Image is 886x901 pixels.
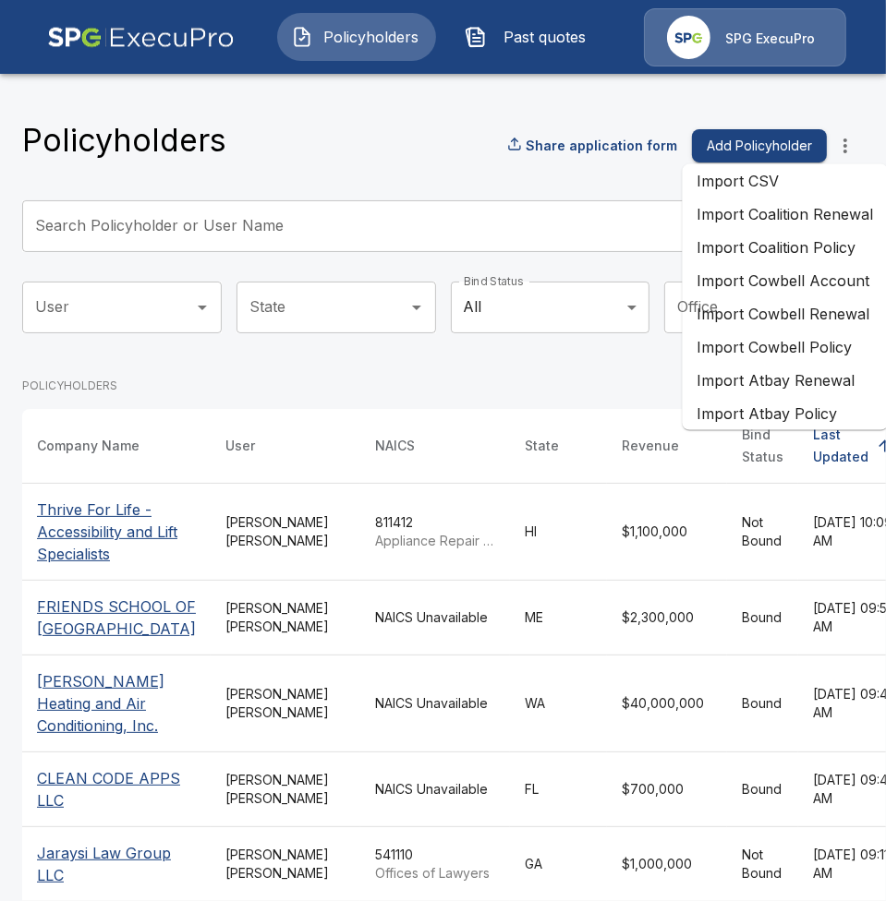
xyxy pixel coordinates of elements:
img: AA Logo [47,8,235,66]
div: NAICS [375,435,415,457]
td: WA [510,655,607,751]
td: NAICS Unavailable [360,751,510,826]
td: $1,100,000 [607,483,727,580]
p: Share application form [526,136,677,155]
td: NAICS Unavailable [360,655,510,751]
h4: Policyholders [22,121,226,160]
th: Bind Status [727,409,798,484]
div: 541110 [375,846,495,883]
div: [PERSON_NAME] [PERSON_NAME] [225,771,346,808]
td: Bound [727,751,798,826]
span: Policyholders [321,26,422,48]
a: Agency IconSPG ExecuPro [644,8,846,66]
img: Past quotes Icon [465,26,487,48]
button: Open [404,294,430,320]
button: Policyholders IconPolicyholders [277,13,436,61]
button: Add Policyholder [692,129,827,163]
span: Past quotes [494,26,596,48]
div: [PERSON_NAME] [PERSON_NAME] [225,513,346,550]
td: Not Bound [727,826,798,901]
img: Agency Icon [667,16,710,59]
p: SPG ExecuPro [725,30,815,48]
div: User [225,435,255,457]
button: Open [189,294,215,320]
img: Policyholders Icon [291,26,313,48]
button: Past quotes IconPast quotes [451,13,610,61]
p: [PERSON_NAME] Heating and Air Conditioning, Inc. [37,670,196,737]
div: State [525,435,559,457]
div: [PERSON_NAME] [PERSON_NAME] [225,685,346,722]
p: Thrive For Life - Accessibility and Lift Specialists [37,499,196,565]
td: NAICS Unavailable [360,580,510,655]
a: Add Policyholder [685,129,827,163]
div: Company Name [37,435,140,457]
button: more [827,127,864,164]
p: Offices of Lawyers [375,864,495,883]
td: Not Bound [727,483,798,580]
p: CLEAN CODE APPS LLC [37,767,196,811]
td: $40,000,000 [607,655,727,751]
td: $2,300,000 [607,580,727,655]
div: [PERSON_NAME] [PERSON_NAME] [225,846,346,883]
div: All [451,282,650,333]
td: GA [510,826,607,901]
div: [PERSON_NAME] [PERSON_NAME] [225,599,346,636]
div: Revenue [622,435,679,457]
div: Last Updated [813,424,868,468]
div: 811412 [375,513,495,550]
p: FRIENDS SCHOOL OF [GEOGRAPHIC_DATA] [37,595,196,640]
td: Bound [727,580,798,655]
td: Bound [727,655,798,751]
label: Bind Status [464,273,524,289]
p: Jaraysi Law Group LLC [37,842,196,886]
p: Appliance Repair and Maintenance [375,532,495,550]
td: ME [510,580,607,655]
td: $1,000,000 [607,826,727,901]
td: HI [510,483,607,580]
td: FL [510,751,607,826]
td: $700,000 [607,751,727,826]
